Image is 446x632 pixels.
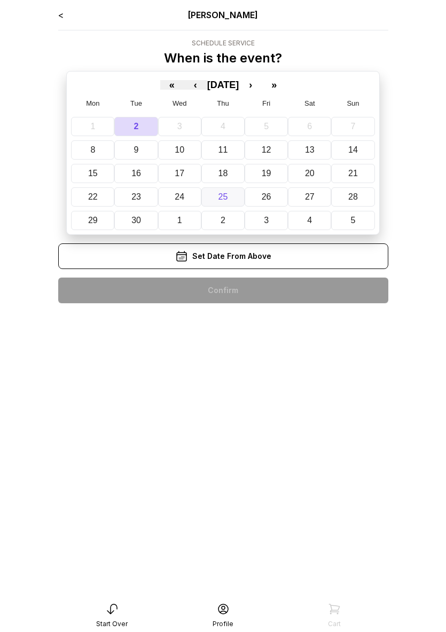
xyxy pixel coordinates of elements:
a: < [58,10,64,20]
abbr: September 2, 2025 [134,122,139,131]
abbr: September 1, 2025 [90,122,95,131]
button: September 2, 2025 [114,117,158,136]
button: September 26, 2025 [245,187,288,207]
div: Cart [328,620,341,628]
button: September 17, 2025 [158,164,201,183]
abbr: September 26, 2025 [262,192,271,201]
abbr: September 11, 2025 [218,145,228,154]
div: Start Over [96,620,128,628]
abbr: September 23, 2025 [131,192,141,201]
abbr: September 30, 2025 [131,216,141,225]
button: October 4, 2025 [288,211,331,230]
button: September 10, 2025 [158,140,201,160]
abbr: October 3, 2025 [264,216,269,225]
abbr: September 4, 2025 [221,122,225,131]
button: September 14, 2025 [331,140,374,160]
p: When is the event? [164,50,282,67]
button: October 3, 2025 [245,211,288,230]
button: September 22, 2025 [71,187,114,207]
abbr: October 4, 2025 [307,216,312,225]
abbr: October 5, 2025 [351,216,356,225]
abbr: September 22, 2025 [88,192,98,201]
div: Set Date From Above [58,243,388,269]
button: September 20, 2025 [288,164,331,183]
abbr: September 10, 2025 [175,145,184,154]
button: October 5, 2025 [331,211,374,230]
button: September 25, 2025 [201,187,245,207]
button: September 12, 2025 [245,140,288,160]
abbr: September 29, 2025 [88,216,98,225]
button: September 1, 2025 [71,117,114,136]
abbr: October 1, 2025 [177,216,182,225]
button: September 8, 2025 [71,140,114,160]
abbr: September 24, 2025 [175,192,184,201]
abbr: September 7, 2025 [351,122,356,131]
abbr: September 28, 2025 [348,192,358,201]
abbr: September 21, 2025 [348,169,358,178]
abbr: September 3, 2025 [177,122,182,131]
button: September 27, 2025 [288,187,331,207]
button: September 23, 2025 [114,187,158,207]
button: September 30, 2025 [114,211,158,230]
div: Profile [213,620,233,628]
abbr: September 13, 2025 [305,145,315,154]
abbr: Monday [86,99,99,107]
div: Schedule Service [164,39,282,48]
button: October 1, 2025 [158,211,201,230]
button: September 7, 2025 [331,117,374,136]
abbr: Sunday [347,99,359,107]
button: October 2, 2025 [201,211,245,230]
div: [PERSON_NAME] [124,9,322,21]
abbr: September 9, 2025 [134,145,139,154]
abbr: September 14, 2025 [348,145,358,154]
button: September 21, 2025 [331,164,374,183]
abbr: September 27, 2025 [305,192,315,201]
button: September 18, 2025 [201,164,245,183]
button: September 4, 2025 [201,117,245,136]
button: September 24, 2025 [158,187,201,207]
button: September 28, 2025 [331,187,374,207]
abbr: Tuesday [130,99,142,107]
button: September 29, 2025 [71,211,114,230]
abbr: Thursday [217,99,229,107]
button: « [160,80,184,90]
abbr: September 12, 2025 [262,145,271,154]
button: September 5, 2025 [245,117,288,136]
abbr: September 18, 2025 [218,169,228,178]
abbr: September 8, 2025 [90,145,95,154]
abbr: Saturday [304,99,315,107]
button: September 16, 2025 [114,164,158,183]
button: September 3, 2025 [158,117,201,136]
abbr: September 19, 2025 [262,169,271,178]
abbr: September 20, 2025 [305,169,315,178]
button: September 9, 2025 [114,140,158,160]
abbr: September 25, 2025 [218,192,228,201]
button: September 11, 2025 [201,140,245,160]
abbr: Friday [262,99,270,107]
button: September 19, 2025 [245,164,288,183]
abbr: September 16, 2025 [131,169,141,178]
abbr: October 2, 2025 [221,216,225,225]
button: [DATE] [207,80,239,90]
button: › [239,80,262,90]
button: September 15, 2025 [71,164,114,183]
abbr: September 15, 2025 [88,169,98,178]
abbr: September 6, 2025 [307,122,312,131]
abbr: September 5, 2025 [264,122,269,131]
abbr: September 17, 2025 [175,169,184,178]
abbr: Wednesday [173,99,187,107]
button: » [262,80,286,90]
button: September 6, 2025 [288,117,331,136]
button: ‹ [184,80,207,90]
button: September 13, 2025 [288,140,331,160]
